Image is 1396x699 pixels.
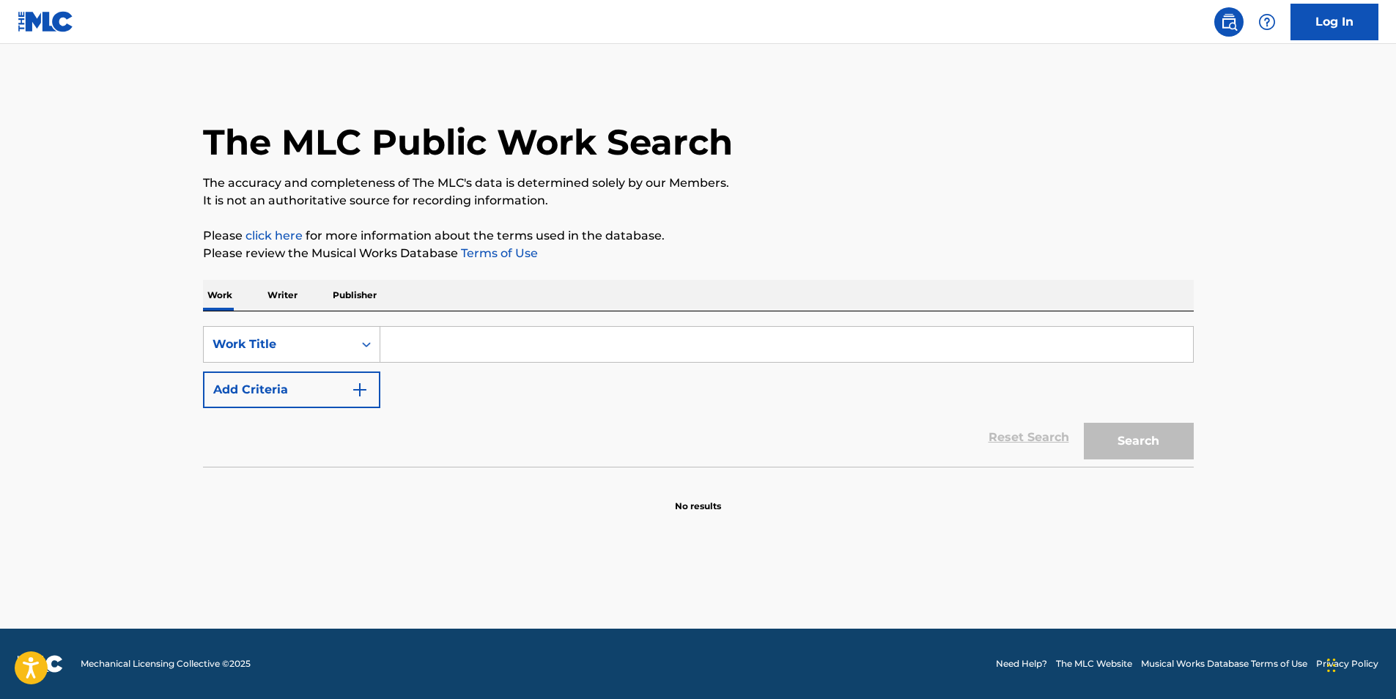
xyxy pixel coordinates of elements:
a: The MLC Website [1056,657,1132,670]
p: Publisher [328,280,381,311]
a: click here [245,229,303,243]
p: Work [203,280,237,311]
a: Public Search [1214,7,1244,37]
img: MLC Logo [18,11,74,32]
button: Add Criteria [203,371,380,408]
img: help [1258,13,1276,31]
a: Log In [1290,4,1378,40]
iframe: Chat Widget [1323,629,1396,699]
img: logo [18,655,63,673]
p: Please review the Musical Works Database [203,245,1194,262]
p: The accuracy and completeness of The MLC's data is determined solely by our Members. [203,174,1194,192]
span: Mechanical Licensing Collective © 2025 [81,657,251,670]
a: Privacy Policy [1316,657,1378,670]
h1: The MLC Public Work Search [203,120,733,164]
div: Help [1252,7,1282,37]
form: Search Form [203,326,1194,467]
div: Drag [1327,643,1336,687]
p: It is not an authoritative source for recording information. [203,192,1194,210]
div: Work Title [213,336,344,353]
img: search [1220,13,1238,31]
a: Terms of Use [458,246,538,260]
a: Need Help? [996,657,1047,670]
img: 9d2ae6d4665cec9f34b9.svg [351,381,369,399]
p: Please for more information about the terms used in the database. [203,227,1194,245]
p: No results [675,482,721,513]
a: Musical Works Database Terms of Use [1141,657,1307,670]
p: Writer [263,280,302,311]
